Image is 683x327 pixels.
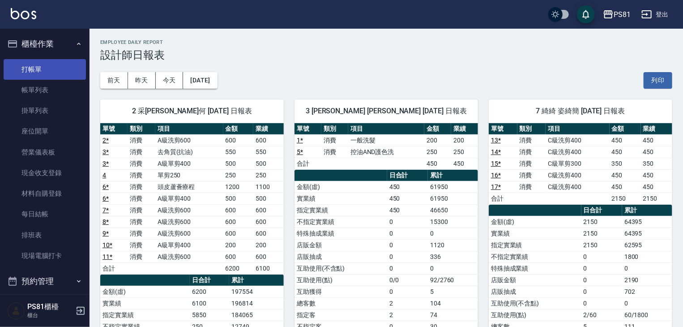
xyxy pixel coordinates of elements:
[348,146,424,158] td: 控油AND護色洗
[155,158,223,169] td: A級單剪400
[27,311,73,319] p: 櫃台
[4,121,86,142] a: 座位開單
[229,297,284,309] td: 196814
[599,5,634,24] button: PS81
[546,181,609,193] td: C級洗剪400
[190,286,229,297] td: 6200
[295,262,387,274] td: 互助使用(不含點)
[295,286,387,297] td: 互助獲得
[387,309,428,321] td: 2
[4,32,86,56] button: 櫃檯作業
[622,262,672,274] td: 0
[321,134,348,146] td: 消費
[428,228,478,239] td: 0
[155,251,223,262] td: A級洗剪600
[100,49,672,61] h3: 設計師日報表
[641,181,672,193] td: 450
[295,216,387,228] td: 不指定實業績
[581,262,622,274] td: 0
[155,146,223,158] td: 去角質(抗油)
[11,8,36,19] img: Logo
[155,216,223,228] td: A級洗剪600
[223,204,254,216] td: 600
[428,274,478,286] td: 92/2760
[622,251,672,262] td: 1800
[387,204,428,216] td: 450
[489,297,581,309] td: 互助使用(不含點)
[223,216,254,228] td: 600
[387,216,428,228] td: 0
[489,239,581,251] td: 指定實業績
[387,181,428,193] td: 450
[489,123,517,135] th: 單號
[295,204,387,216] td: 指定實業績
[321,146,348,158] td: 消費
[387,297,428,309] td: 2
[387,228,428,239] td: 0
[128,204,155,216] td: 消費
[348,134,424,146] td: 一般洗髮
[156,72,184,89] button: 今天
[128,251,155,262] td: 消費
[517,134,546,146] td: 消費
[223,146,254,158] td: 550
[387,262,428,274] td: 0
[581,297,622,309] td: 0
[223,134,254,146] td: 600
[428,286,478,297] td: 5
[102,172,106,179] a: 4
[428,170,478,181] th: 累計
[451,123,478,135] th: 業績
[7,302,25,320] img: Person
[610,181,641,193] td: 450
[295,123,321,135] th: 單號
[622,309,672,321] td: 60/1800
[641,134,672,146] td: 450
[489,286,581,297] td: 店販抽成
[517,181,546,193] td: 消費
[223,158,254,169] td: 500
[253,134,284,146] td: 600
[428,181,478,193] td: 61950
[581,205,622,216] th: 日合計
[424,123,451,135] th: 金額
[546,169,609,181] td: C級洗剪400
[581,309,622,321] td: 2/60
[223,228,254,239] td: 600
[128,134,155,146] td: 消費
[128,169,155,181] td: 消費
[4,80,86,100] a: 帳單列表
[614,9,631,20] div: PS81
[295,274,387,286] td: 互助使用(點)
[305,107,467,116] span: 3 [PERSON_NAME] [PERSON_NAME] [DATE] 日報表
[489,216,581,228] td: 金額(虛)
[100,309,190,321] td: 指定實業績
[428,239,478,251] td: 1120
[581,239,622,251] td: 2150
[489,251,581,262] td: 不指定實業績
[295,309,387,321] td: 指定客
[622,286,672,297] td: 702
[517,169,546,181] td: 消費
[295,193,387,204] td: 實業績
[155,228,223,239] td: A級洗剪600
[223,181,254,193] td: 1200
[641,169,672,181] td: 450
[610,169,641,181] td: 450
[253,251,284,262] td: 600
[155,134,223,146] td: A級洗剪600
[100,297,190,309] td: 實業績
[253,228,284,239] td: 600
[622,274,672,286] td: 2190
[128,146,155,158] td: 消費
[622,216,672,228] td: 64395
[610,193,641,204] td: 2150
[253,239,284,251] td: 200
[253,204,284,216] td: 600
[387,193,428,204] td: 450
[387,274,428,286] td: 0/0
[577,5,595,23] button: save
[128,228,155,239] td: 消費
[610,123,641,135] th: 金額
[641,193,672,204] td: 2150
